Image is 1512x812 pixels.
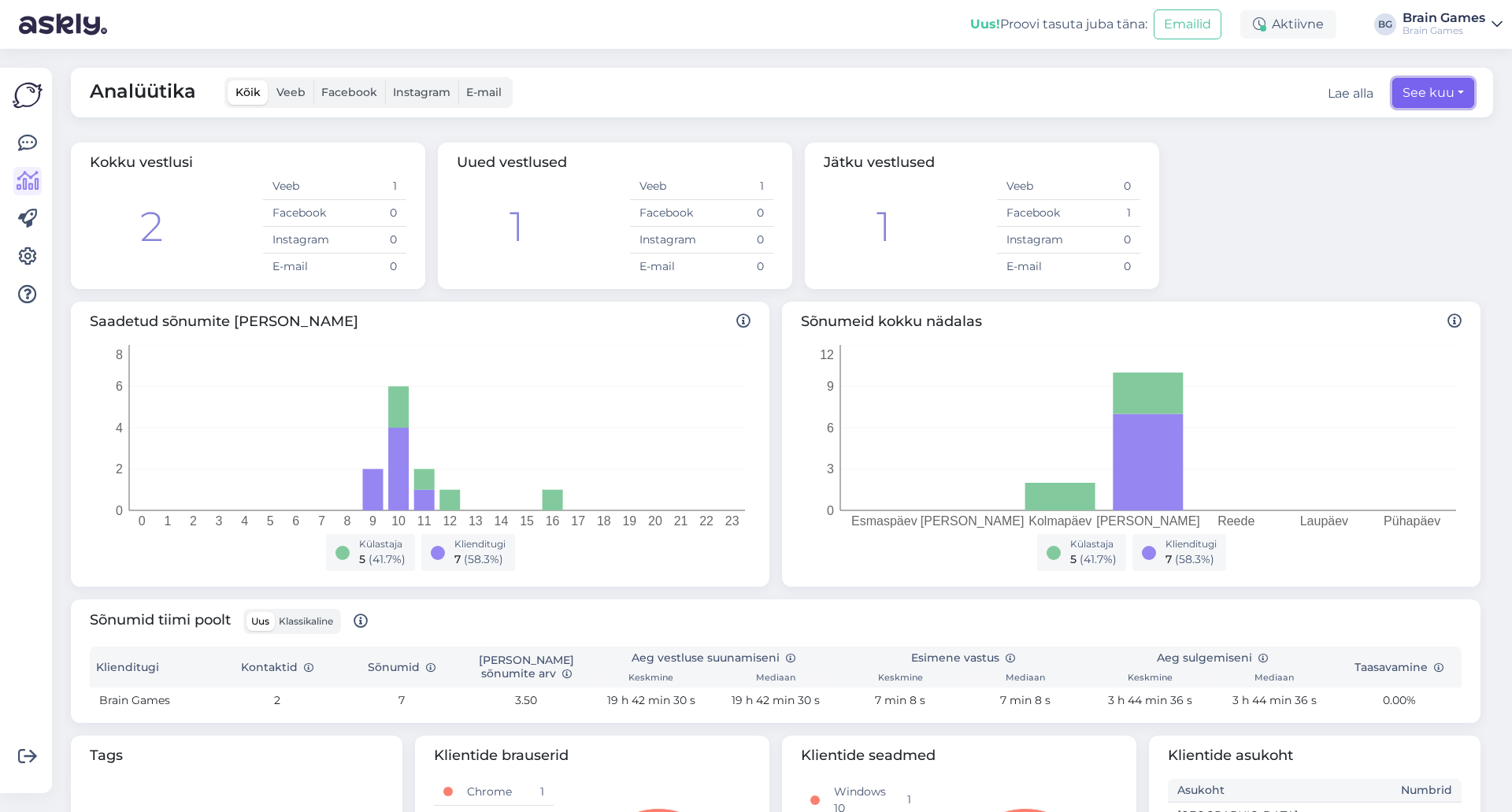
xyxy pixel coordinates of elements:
[997,227,1069,254] td: Instagram
[335,173,406,200] td: 1
[997,254,1069,280] td: E-mail
[13,80,43,110] img: Askly Logo
[702,173,773,200] td: 1
[90,688,214,714] td: Brain Games
[674,514,688,528] tspan: 21
[140,196,163,258] div: 2
[464,552,503,566] span: ( 58.3 %)
[90,311,750,332] span: Saadetud sõnumite [PERSON_NAME]
[1403,24,1485,37] div: Brain Games
[820,348,834,362] tspan: 12
[801,745,1117,766] span: Klientide seadmed
[393,85,450,99] span: Instagram
[263,254,335,280] td: E-mail
[241,514,248,528] tspan: 4
[1392,78,1474,108] button: See kuu
[116,504,123,517] tspan: 0
[216,514,223,528] tspan: 3
[90,609,368,634] span: Sõnumid tiimi poolt
[1337,647,1462,688] th: Taasavamine
[702,254,773,280] td: 0
[1069,173,1140,200] td: 0
[1088,669,1212,688] th: Keskmine
[1154,9,1221,39] button: Emailid
[116,348,123,362] tspan: 8
[458,779,529,806] td: Chrome
[321,85,377,99] span: Facebook
[417,514,432,528] tspan: 11
[1088,647,1337,669] th: Aeg sulgemiseni
[622,514,636,528] tspan: 19
[276,85,306,99] span: Veeb
[530,779,554,806] td: 1
[1328,84,1373,103] button: Lae alla
[630,200,702,227] td: Facebook
[630,254,702,280] td: E-mail
[457,154,567,171] span: Uued vestlused
[546,514,560,528] tspan: 16
[190,514,197,528] tspan: 2
[997,173,1069,200] td: Veeb
[90,154,193,171] span: Kokku vestlusi
[827,421,834,435] tspan: 6
[963,688,1088,714] td: 7 min 8 s
[1403,12,1503,37] a: Brain GamesBrain Games
[588,647,838,669] th: Aeg vestluse suunamiseni
[335,254,406,280] td: 0
[235,85,261,99] span: Kõik
[369,514,376,528] tspan: 9
[1374,13,1396,35] div: BG
[339,647,464,688] th: Sõnumid
[139,514,146,528] tspan: 0
[1070,552,1077,566] span: 5
[1088,688,1212,714] td: 3 h 44 min 36 s
[464,688,588,714] td: 3.50
[90,647,214,688] th: Klienditugi
[90,745,384,766] span: Tags
[335,200,406,227] td: 0
[713,688,838,714] td: 19 h 42 min 30 s
[648,514,662,528] tspan: 20
[699,514,713,528] tspan: 22
[838,688,962,714] td: 7 min 8 s
[1069,254,1140,280] td: 0
[702,227,773,254] td: 0
[1315,779,1462,803] th: Numbrid
[838,669,962,688] th: Keskmine
[963,669,1088,688] th: Mediaan
[339,688,464,714] td: 7
[443,514,457,528] tspan: 12
[801,311,1462,332] span: Sõnumeid kokku nädalas
[851,514,917,528] tspan: Esmaspäev
[1212,688,1336,714] td: 3 h 44 min 36 s
[359,552,365,566] span: 5
[359,537,406,551] div: Külastaja
[702,200,773,227] td: 0
[1168,745,1462,766] span: Klientide asukoht
[116,462,123,476] tspan: 2
[597,514,611,528] tspan: 18
[827,504,834,517] tspan: 0
[1403,12,1485,24] div: Brain Games
[251,615,269,627] span: Uus
[970,15,1147,34] div: Proovi tasuta juba täna:
[369,552,406,566] span: ( 41.7 %)
[214,688,339,714] td: 2
[214,647,339,688] th: Kontaktid
[469,514,483,528] tspan: 13
[838,647,1088,669] th: Esimene vastus
[1217,514,1254,528] tspan: Reede
[827,462,834,476] tspan: 3
[1337,688,1462,714] td: 0.00%
[434,745,750,766] span: Klientide brauserid
[1384,514,1440,528] tspan: Pühapäev
[90,77,196,108] span: Analüütika
[263,200,335,227] td: Facebook
[292,514,299,528] tspan: 6
[263,227,335,254] td: Instagram
[1069,200,1140,227] td: 1
[464,647,588,688] th: [PERSON_NAME] sõnumite arv
[588,669,713,688] th: Keskmine
[1165,552,1172,566] span: 7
